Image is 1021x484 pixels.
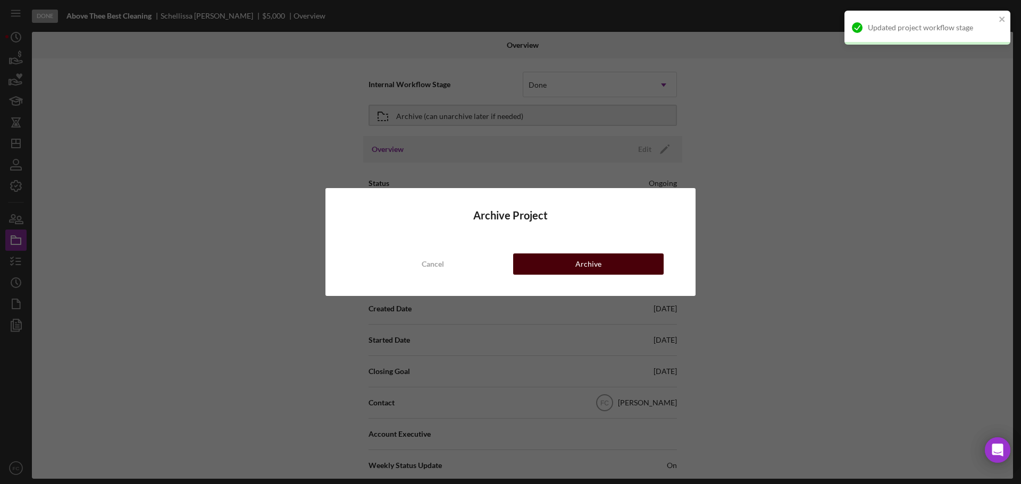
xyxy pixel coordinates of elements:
div: Cancel [422,253,444,275]
h4: Archive Project [357,209,664,222]
button: Cancel [357,253,508,275]
div: Open Intercom Messenger [985,437,1010,463]
button: Archive [513,253,664,275]
div: Archive [575,253,601,275]
div: Updated project workflow stage [868,23,995,32]
button: close [999,15,1006,25]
